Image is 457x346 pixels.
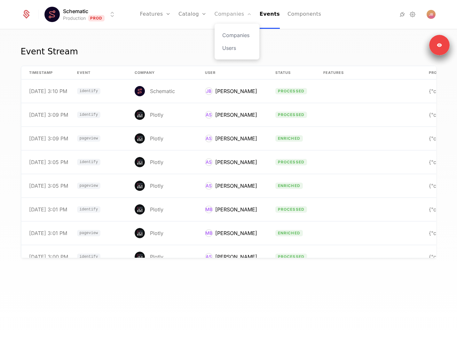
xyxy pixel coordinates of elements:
img: Schematic [44,7,60,22]
div: Plotly [135,252,163,262]
span: Prod [88,15,105,21]
div: Adam Schroeder [205,182,257,190]
div: Plotly [135,110,163,120]
div: Jon Brasted [205,87,257,95]
div: Plotly [150,183,163,188]
th: timestamp [21,66,69,80]
div: Matthew Brown [205,206,257,213]
div: Plotly [135,133,163,144]
a: Settings [409,11,416,18]
span: pageview [77,230,101,236]
div: Production [63,15,86,21]
span: identify [77,112,101,118]
img: Schematic [135,86,145,96]
div: Adam Schroeder [205,111,257,119]
span: enriched [275,183,303,189]
div: [DATE] 3:00 PM [29,254,68,259]
div: Plotly [150,207,163,212]
div: MB [205,229,213,237]
span: processed [275,254,307,260]
img: Plotly [135,181,145,191]
span: Schematic [63,7,88,15]
div: [PERSON_NAME] [215,182,257,190]
span: identify [80,208,98,211]
span: pageview [77,183,101,189]
div: [PERSON_NAME] [215,158,257,166]
div: Plotly [135,181,163,191]
a: Users [222,44,252,52]
div: [DATE] 3:01 PM [29,231,67,236]
div: JB [205,87,213,95]
span: pageview [80,184,98,188]
div: Plotly [135,228,163,238]
span: identify [77,88,101,94]
img: Jon Brasted [427,10,436,19]
div: [DATE] 3:05 PM [29,160,68,165]
button: Select environment [46,7,116,21]
span: identify [77,254,101,260]
div: Plotly [135,204,163,215]
a: Companies [222,31,252,39]
div: Schematic [150,89,175,94]
span: identify [77,159,101,165]
div: [DATE] 3:01 PM [29,207,67,212]
div: Matthew Brown [205,229,257,237]
span: identify [80,113,98,117]
a: Integrations [398,11,406,18]
div: AS [205,111,213,119]
div: Plotly [150,231,163,236]
span: identify [80,89,98,93]
img: Plotly [135,228,145,238]
div: Adam Schroeder [205,253,257,261]
span: enriched [275,230,303,236]
span: pageview [80,231,98,235]
div: Plotly [150,112,163,117]
div: [PERSON_NAME] [215,253,257,261]
span: identify [80,160,98,164]
span: identify [80,255,98,259]
div: MB [205,206,213,213]
span: processed [275,206,307,213]
div: [DATE] 3:05 PM [29,183,68,188]
div: Plotly [150,254,163,259]
span: pageview [77,135,101,142]
div: Event Stream [21,45,78,58]
img: Plotly [135,204,145,215]
div: Adam Schroeder [205,135,257,142]
img: Plotly [135,157,145,167]
div: AS [205,135,213,142]
div: Plotly [150,160,163,165]
div: AS [205,253,213,261]
div: [PERSON_NAME] [215,135,257,142]
div: Schematic [135,86,175,96]
div: AS [205,182,213,190]
span: processed [275,159,307,165]
th: Features [316,66,421,80]
div: Plotly [135,157,163,167]
div: [PERSON_NAME] [215,87,257,95]
th: Event [69,66,127,80]
span: pageview [80,137,98,140]
div: Plotly [150,136,163,141]
div: [DATE] 3:10 PM [29,89,67,94]
div: [PERSON_NAME] [215,206,257,213]
div: [DATE] 3:09 PM [29,136,68,141]
span: enriched [275,135,303,142]
img: Plotly [135,133,145,144]
div: [DATE] 3:09 PM [29,112,68,117]
div: Adam Schroeder [205,158,257,166]
img: Plotly [135,252,145,262]
div: [PERSON_NAME] [215,229,257,237]
div: [PERSON_NAME] [215,111,257,119]
span: identify [77,206,101,213]
span: processed [275,112,307,118]
span: processed [275,88,307,94]
button: Open user button [427,10,436,19]
div: AS [205,158,213,166]
th: User [197,66,268,80]
th: Status [268,66,316,80]
th: Company [127,66,197,80]
img: Plotly [135,110,145,120]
